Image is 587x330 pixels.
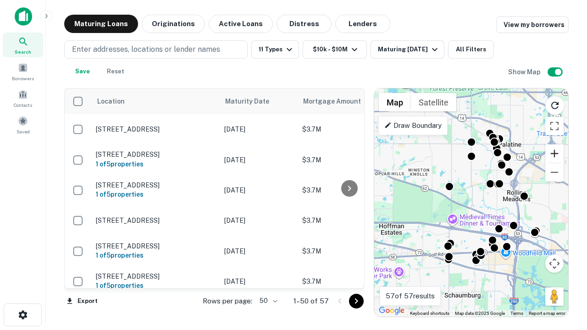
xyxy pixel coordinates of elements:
button: Active Loans [209,15,273,33]
p: [STREET_ADDRESS] [96,150,215,159]
a: View my borrowers [496,16,569,33]
p: [DATE] [224,246,293,256]
p: Rows per page: [203,296,252,307]
button: Reset [101,62,130,81]
a: Saved [3,112,43,137]
button: Show satellite imagery [411,93,456,111]
p: [DATE] [224,124,293,134]
iframe: Chat Widget [541,257,587,301]
h6: 1 of 5 properties [96,159,215,169]
span: Mortgage Amount [303,96,373,107]
h6: 1 of 5 properties [96,250,215,260]
p: Draw Boundary [384,120,442,131]
button: Distress [277,15,332,33]
a: Report a map error [529,311,565,316]
button: Enter addresses, locations or lender names [64,40,248,59]
span: Maturity Date [225,96,281,107]
p: $3.7M [302,276,394,286]
button: Maturing [DATE] [371,40,444,59]
th: Mortgage Amount [298,88,399,114]
span: Borrowers [12,75,34,82]
p: $3.7M [302,155,394,165]
p: $3.7M [302,124,394,134]
button: All Filters [448,40,494,59]
img: capitalize-icon.png [15,7,32,26]
button: Export [64,294,100,308]
p: [DATE] [224,276,293,286]
button: Lenders [335,15,390,33]
button: Keyboard shortcuts [410,310,449,317]
button: Show street map [379,93,411,111]
p: $3.7M [302,185,394,195]
a: Contacts [3,86,43,110]
button: Toggle fullscreen view [545,117,564,135]
p: [STREET_ADDRESS] [96,181,215,189]
p: Enter addresses, locations or lender names [72,44,220,55]
p: 1–50 of 57 [293,296,329,307]
p: [DATE] [224,185,293,195]
button: Reload search area [545,96,565,115]
a: Search [3,33,43,57]
button: Save your search to get updates of matches that match your search criteria. [68,62,97,81]
p: 57 of 57 results [386,291,435,302]
a: Terms (opens in new tab) [510,311,523,316]
button: Go to next page [349,294,364,308]
p: [STREET_ADDRESS] [96,242,215,250]
button: Zoom out [545,163,564,181]
div: 0 0 [374,88,568,317]
p: [STREET_ADDRESS] [96,272,215,280]
button: $10k - $10M [303,40,367,59]
th: Location [91,88,220,114]
span: Contacts [14,101,32,109]
span: Search [15,48,31,55]
button: Originations [142,15,205,33]
p: [STREET_ADDRESS] [96,125,215,133]
span: Location [97,96,125,107]
a: Open this area in Google Maps (opens a new window) [377,305,407,317]
p: $3.7M [302,215,394,225]
h6: 1 of 5 properties [96,280,215,291]
div: Maturing [DATE] [378,44,440,55]
button: Maturing Loans [64,15,138,33]
div: 50 [256,294,279,308]
button: Map camera controls [545,254,564,273]
span: Saved [17,128,30,135]
th: Maturity Date [220,88,298,114]
button: Zoom in [545,144,564,163]
button: 11 Types [251,40,299,59]
span: Map data ©2025 Google [455,311,505,316]
p: [DATE] [224,155,293,165]
a: Borrowers [3,59,43,84]
p: [STREET_ADDRESS] [96,216,215,225]
h6: 1 of 5 properties [96,189,215,199]
p: [DATE] [224,215,293,225]
h6: Show Map [508,67,542,77]
img: Google [377,305,407,317]
p: $3.7M [302,246,394,256]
